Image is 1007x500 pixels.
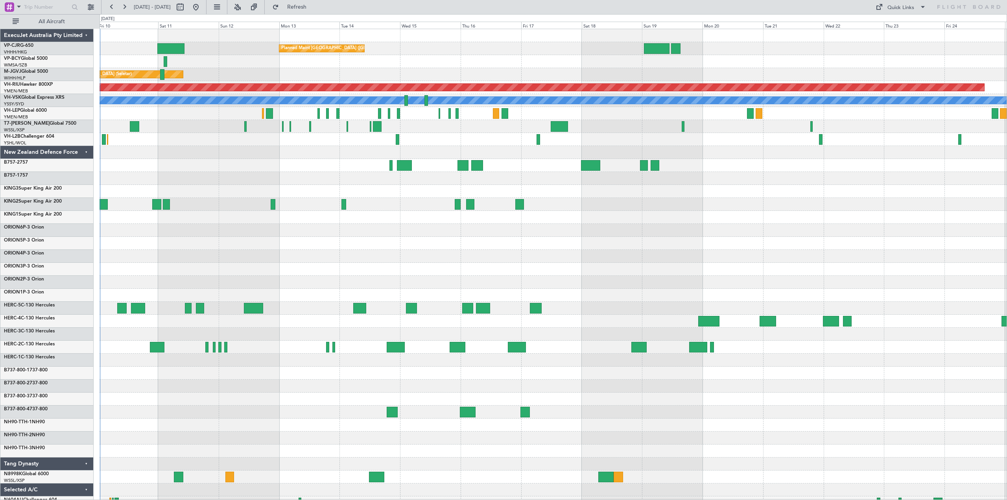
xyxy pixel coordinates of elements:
[4,69,48,74] a: M-JGVJGlobal 5000
[703,22,763,29] div: Mon 20
[4,49,27,55] a: VHHH/HKG
[461,22,521,29] div: Thu 16
[4,407,30,411] span: B737-800-4
[219,22,279,29] div: Sun 12
[4,69,21,74] span: M-JGVJ
[4,394,48,399] a: B737-800-3737-800
[4,108,20,113] span: VH-LEP
[4,238,44,243] a: ORION5P-3 Orion
[4,478,25,483] a: WSSL/XSP
[4,342,21,347] span: HERC-2
[4,329,55,334] a: HERC-3C-130 Hercules
[4,199,62,204] a: KING2Super King Air 200
[4,160,20,165] span: B757-2
[281,42,413,54] div: Planned Maint [GEOGRAPHIC_DATA] ([GEOGRAPHIC_DATA] Intl)
[4,264,44,269] a: ORION3P-3 Orion
[872,1,930,13] button: Quick Links
[280,4,314,10] span: Refresh
[279,22,340,29] div: Mon 13
[4,433,32,437] span: NH90-TTH-2
[4,121,50,126] span: T7-[PERSON_NAME]
[4,173,28,178] a: B757-1757
[4,329,21,334] span: HERC-3
[887,4,914,12] div: Quick Links
[134,4,171,11] span: [DATE] - [DATE]
[4,303,21,308] span: HERC-5
[4,114,28,120] a: YMEN/MEB
[582,22,642,29] div: Sat 18
[4,108,47,113] a: VH-LEPGlobal 6000
[20,19,83,24] span: All Aircraft
[4,56,21,61] span: VP-BCY
[4,134,54,139] a: VH-L2BChallenger 604
[4,277,44,282] a: ORION2P-3 Orion
[4,62,27,68] a: WMSA/SZB
[4,186,62,191] a: KING3Super King Air 200
[4,225,23,230] span: ORION6
[4,127,25,133] a: WSSL/XSP
[4,420,32,424] span: NH90-TTH-1
[4,186,18,191] span: KING3
[824,22,884,29] div: Wed 22
[4,290,23,295] span: ORION1
[4,420,45,424] a: NH90-TTH-1NH90
[4,43,33,48] a: VP-CJRG-650
[4,82,20,87] span: VH-RIU
[4,316,55,321] a: HERC-4C-130 Hercules
[4,88,28,94] a: YMEN/MEB
[24,1,69,13] input: Trip Number
[101,16,114,22] div: [DATE]
[400,22,461,29] div: Wed 15
[642,22,703,29] div: Sun 19
[4,82,53,87] a: VH-RIUHawker 800XP
[339,22,400,29] div: Tue 14
[4,407,48,411] a: B737-800-4737-800
[4,212,62,217] a: KING1Super King Air 200
[4,173,20,178] span: B757-1
[4,43,20,48] span: VP-CJR
[269,1,316,13] button: Refresh
[158,22,219,29] div: Sat 11
[4,368,48,373] a: B737-800-1737-800
[4,316,21,321] span: HERC-4
[4,446,32,450] span: NH90-TTH-3
[9,15,85,28] button: All Aircraft
[4,355,55,360] a: HERC-1C-130 Hercules
[4,95,21,100] span: VH-VSK
[4,433,45,437] a: NH90-TTH-2NH90
[4,394,30,399] span: B737-800-3
[763,22,824,29] div: Tue 21
[4,212,18,217] span: KING1
[4,381,30,386] span: B737-800-2
[4,95,65,100] a: VH-VSKGlobal Express XRS
[4,368,30,373] span: B737-800-1
[4,381,48,386] a: B737-800-2737-800
[4,251,23,256] span: ORION4
[4,290,44,295] a: ORION1P-3 Orion
[4,446,45,450] a: NH90-TTH-3NH90
[4,75,26,81] a: WIHH/HLP
[4,472,22,476] span: N8998K
[4,251,44,256] a: ORION4P-3 Orion
[4,225,44,230] a: ORION6P-3 Orion
[4,264,23,269] span: ORION3
[944,22,1005,29] div: Fri 24
[4,121,76,126] a: T7-[PERSON_NAME]Global 7500
[4,56,48,61] a: VP-BCYGlobal 5000
[521,22,582,29] div: Fri 17
[4,101,24,107] a: YSSY/SYD
[4,199,18,204] span: KING2
[884,22,944,29] div: Thu 23
[4,355,21,360] span: HERC-1
[4,238,23,243] span: ORION5
[4,277,23,282] span: ORION2
[4,342,55,347] a: HERC-2C-130 Hercules
[4,134,20,139] span: VH-L2B
[4,303,55,308] a: HERC-5C-130 Hercules
[4,140,26,146] a: YSHL/WOL
[98,22,158,29] div: Fri 10
[4,160,28,165] a: B757-2757
[4,472,49,476] a: N8998KGlobal 6000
